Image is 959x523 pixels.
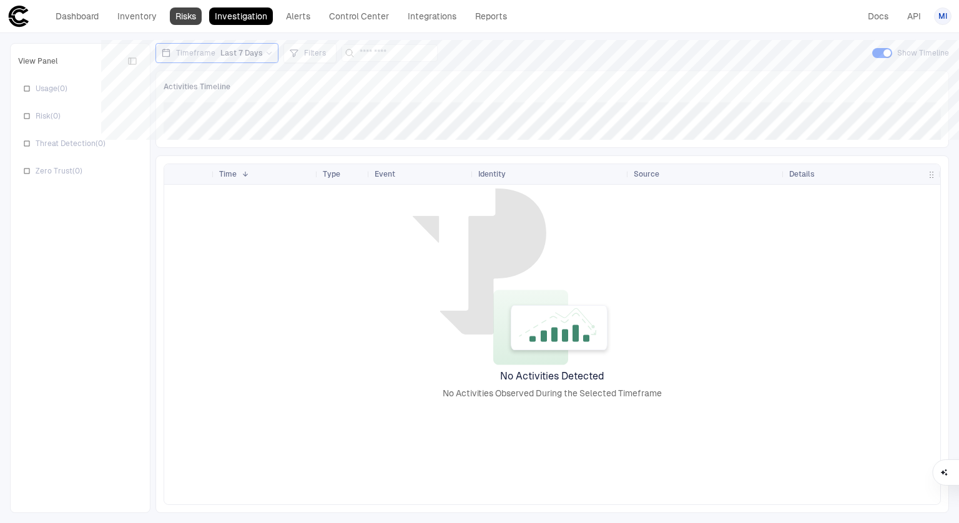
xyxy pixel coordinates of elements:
span: Event [375,169,395,179]
span: Risk ( 0 ) [36,111,61,121]
span: Threat Detection ( 0 ) [36,139,106,149]
a: Alerts [280,7,316,25]
span: Details [789,169,815,179]
span: No Activities Detected [500,370,604,383]
span: Filters [304,48,326,58]
span: Usage ( 0 ) [36,84,67,94]
a: API [902,7,927,25]
a: Integrations [402,7,462,25]
span: Time [219,169,237,179]
span: Zero Trust ( 0 ) [36,166,82,176]
span: Identity [478,169,506,179]
a: Risks [170,7,202,25]
span: View Panel [18,56,58,66]
span: Type [323,169,340,179]
span: Last 7 Days [220,48,263,58]
span: Show Timeline [897,48,949,58]
a: Reports [470,7,513,25]
span: MI [938,11,947,21]
span: Timeframe [176,48,215,58]
span: No Activities Observed During the Selected Timeframe [443,388,662,399]
a: Dashboard [50,7,104,25]
a: Inventory [112,7,162,25]
button: MI [934,7,952,25]
span: Source [634,169,659,179]
a: Investigation [209,7,273,25]
span: Activities Timeline [164,82,230,92]
a: Docs [862,7,894,25]
a: Control Center [323,7,395,25]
